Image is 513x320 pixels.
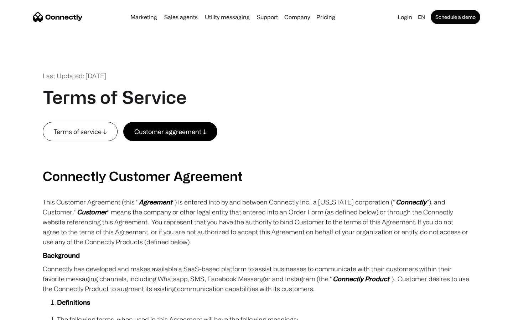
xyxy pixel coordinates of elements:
[395,12,415,22] a: Login
[33,12,83,22] a: home
[431,10,480,24] a: Schedule a demo
[418,12,425,22] div: en
[43,197,470,247] p: This Customer Agreement (this “ ”) is entered into by and between Connectly Inc., a [US_STATE] co...
[43,252,80,259] strong: Background
[54,127,107,137] div: Terms of service ↓
[282,12,312,22] div: Company
[333,275,389,282] em: Connectly Product
[43,264,470,294] p: Connectly has developed and makes available a SaaS-based platform to assist businesses to communi...
[43,86,187,108] h1: Terms of Service
[396,198,426,206] em: Connectly
[313,14,338,20] a: Pricing
[134,127,206,137] div: Customer aggreement ↓
[43,155,470,165] p: ‍
[43,168,470,183] h2: Connectly Customer Agreement
[43,71,107,81] div: Last Updated: [DATE]
[7,307,43,318] aside: Language selected: English
[14,308,43,318] ul: Language list
[284,12,310,22] div: Company
[415,12,429,22] div: en
[202,14,253,20] a: Utility messaging
[161,14,201,20] a: Sales agents
[43,141,470,151] p: ‍
[254,14,281,20] a: Support
[77,208,107,215] em: Customer
[57,299,90,306] strong: Definitions
[128,14,160,20] a: Marketing
[139,198,172,206] em: Agreement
